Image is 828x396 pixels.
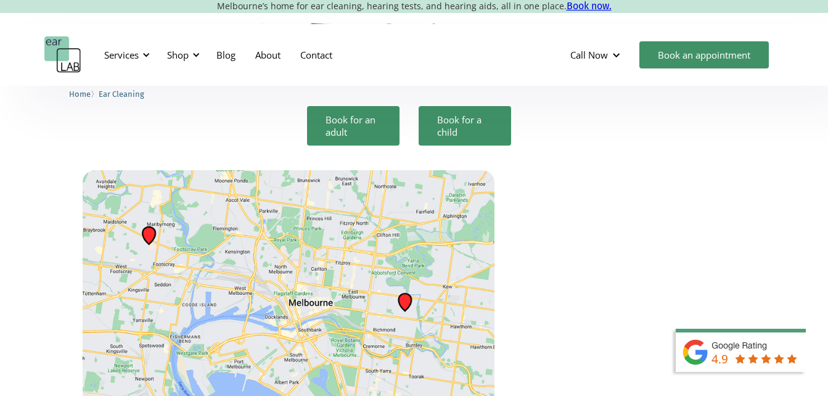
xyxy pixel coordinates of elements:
a: home [44,36,81,73]
span: Home [69,89,91,99]
div: Services [97,36,154,73]
li: 〉 [69,88,99,101]
img: Our Melbourne based hearing test clinic [208,22,620,62]
a: Home [69,88,91,99]
a: Blog [207,37,245,73]
div: Shop [160,36,203,73]
div: Call Now [560,36,633,73]
span: Ear Cleaning [99,89,144,99]
a: About [245,37,290,73]
a: Book for a child [419,106,511,146]
a: Ear Cleaning [99,88,144,99]
div: Call Now [570,49,608,61]
div: Shop [167,49,189,61]
div: Services [104,49,139,61]
a: Book for an adult [307,106,400,146]
a: Contact [290,37,342,73]
a: Book an appointment [639,41,769,68]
